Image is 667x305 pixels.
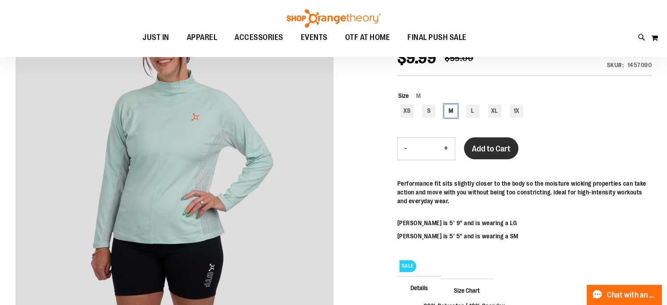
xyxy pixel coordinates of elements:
[407,28,467,47] span: FINAL PUSH SALE
[235,28,283,47] span: ACCESSORIES
[398,138,414,160] button: Decrease product quantity
[143,28,169,47] span: JUST IN
[397,179,652,205] p: Performance fit sits slightly closer to the body so the moisture wicking properties can take acti...
[285,9,382,28] img: Shop Orangetheory
[400,104,414,118] div: XS
[226,28,292,48] a: ACCESSORIES
[466,104,479,118] div: L
[445,53,473,63] span: $55.00
[399,260,416,272] span: SALE
[607,291,656,299] span: Chat with an Expert
[397,232,652,240] p: [PERSON_NAME] is 5' 5" and is wearing a SM
[178,28,226,48] a: APPAREL
[292,28,336,48] a: EVENTS
[409,92,421,99] span: M
[301,28,328,47] span: EVENTS
[437,138,455,160] button: Increase product quantity
[441,279,493,301] span: Size Chart
[134,28,178,48] a: JUST IN
[510,104,523,118] div: 1X
[607,61,624,68] strong: SKU
[472,144,510,154] span: Add to Cart
[187,28,218,47] span: APPAREL
[628,61,652,69] div: 1457090
[587,285,662,305] button: Chat with an Expert
[397,49,436,67] span: $9.99
[414,138,437,159] input: Product quantity
[444,104,457,118] div: M
[488,104,501,118] div: XL
[464,137,518,159] button: Add to Cart
[399,28,475,47] a: FINAL PUSH SALE
[345,28,390,47] span: OTF AT HOME
[397,276,441,299] span: Details
[397,219,652,227] p: [PERSON_NAME] is 5' 9" and is wearing a LG
[422,104,435,118] div: S
[398,92,409,99] span: Size
[336,28,399,48] a: OTF AT HOME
